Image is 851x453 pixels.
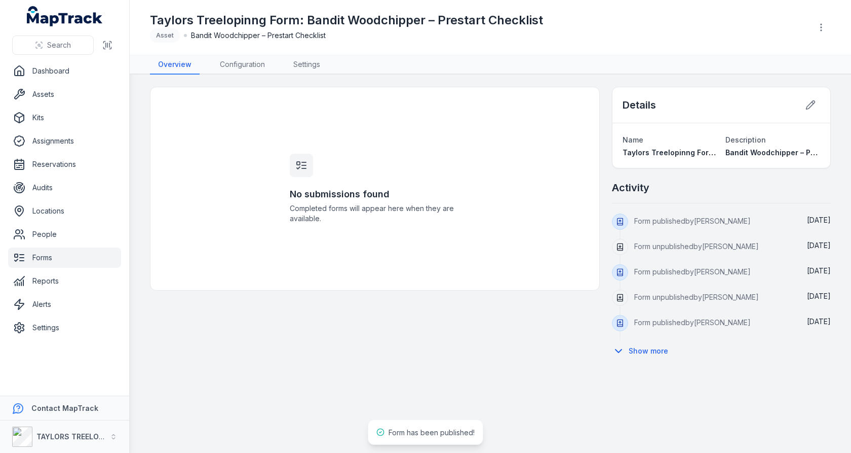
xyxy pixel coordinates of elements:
[8,318,121,338] a: Settings
[8,108,121,128] a: Kits
[150,12,543,28] h1: Taylors Treelopinng Form: Bandit Woodchipper – Prestart Checklist
[8,178,121,198] a: Audits
[807,216,831,224] span: [DATE]
[150,55,200,75] a: Overview
[8,84,121,104] a: Assets
[807,266,831,275] span: [DATE]
[191,30,326,41] span: Bandit Woodchipper – Prestart Checklist
[8,131,121,151] a: Assignments
[807,292,831,300] time: 28/08/2025, 2:50:40 pm
[47,40,71,50] span: Search
[8,154,121,175] a: Reservations
[807,241,831,250] time: 28/08/2025, 2:52:18 pm
[634,217,751,225] span: Form published by [PERSON_NAME]
[634,293,759,301] span: Form unpublished by [PERSON_NAME]
[8,271,121,291] a: Reports
[634,318,751,327] span: Form published by [PERSON_NAME]
[612,181,649,195] h2: Activity
[623,135,643,144] span: Name
[807,292,831,300] span: [DATE]
[634,267,751,276] span: Form published by [PERSON_NAME]
[389,428,475,437] span: Form has been published!
[8,61,121,81] a: Dashboard
[12,36,94,55] button: Search
[725,135,766,144] span: Description
[8,224,121,245] a: People
[290,203,460,224] span: Completed forms will appear here when they are available.
[36,432,121,441] strong: TAYLORS TREELOPPING
[8,201,121,221] a: Locations
[290,187,460,201] h3: No submissions found
[612,340,675,362] button: Show more
[150,28,180,43] div: Asset
[212,55,273,75] a: Configuration
[31,404,98,412] strong: Contact MapTrack
[623,98,656,112] h2: Details
[807,266,831,275] time: 28/08/2025, 2:51:53 pm
[8,294,121,315] a: Alerts
[807,241,831,250] span: [DATE]
[807,216,831,224] time: 28/08/2025, 2:54:41 pm
[8,248,121,268] a: Forms
[807,317,831,326] time: 28/08/2025, 2:48:39 pm
[27,6,103,26] a: MapTrack
[634,242,759,251] span: Form unpublished by [PERSON_NAME]
[807,317,831,326] span: [DATE]
[285,55,328,75] a: Settings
